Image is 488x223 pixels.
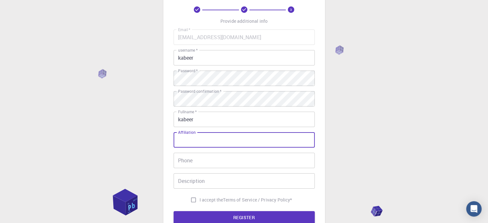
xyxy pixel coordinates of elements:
p: Terms of Service / Privacy Policy * [223,197,292,203]
label: Affiliation [178,130,195,135]
span: I accept the [200,197,223,203]
label: Fullname [178,109,197,115]
label: username [178,47,198,53]
label: Email [178,27,190,32]
div: Open Intercom Messenger [466,201,482,217]
label: Password confirmation [178,89,221,94]
label: Password [178,68,198,73]
text: 3 [290,7,292,12]
a: Terms of Service / Privacy Policy* [223,197,292,203]
p: Provide additional info [220,18,268,24]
